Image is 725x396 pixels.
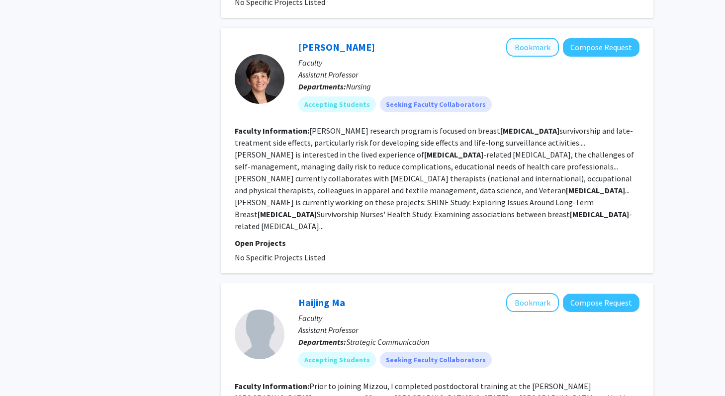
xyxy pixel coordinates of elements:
[298,296,345,309] a: Haijing Ma
[346,337,429,347] span: Strategic Communication
[298,57,639,69] p: Faculty
[235,381,309,391] b: Faculty Information:
[570,209,629,219] b: [MEDICAL_DATA]
[298,337,346,347] b: Departments:
[566,185,625,195] b: [MEDICAL_DATA]
[298,312,639,324] p: Faculty
[298,81,346,91] b: Departments:
[380,352,492,368] mat-chip: Seeking Faculty Collaborators
[506,38,559,57] button: Add Elizabeth Anderson to Bookmarks
[298,352,376,368] mat-chip: Accepting Students
[235,126,634,231] fg-read-more: [PERSON_NAME] research program is focused on breast survivorship and late-treatment side effects,...
[7,351,42,389] iframe: Chat
[235,237,639,249] p: Open Projects
[424,150,483,159] b: [MEDICAL_DATA]
[298,324,639,336] p: Assistant Professor
[298,96,376,112] mat-chip: Accepting Students
[298,69,639,80] p: Assistant Professor
[298,41,375,53] a: [PERSON_NAME]
[563,38,639,57] button: Compose Request to Elizabeth Anderson
[380,96,492,112] mat-chip: Seeking Faculty Collaborators
[258,209,317,219] b: [MEDICAL_DATA]
[506,293,559,312] button: Add Haijing Ma to Bookmarks
[346,81,371,91] span: Nursing
[235,126,309,136] b: Faculty Information:
[563,294,639,312] button: Compose Request to Haijing Ma
[500,126,559,136] b: [MEDICAL_DATA]
[235,252,325,262] span: No Specific Projects Listed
